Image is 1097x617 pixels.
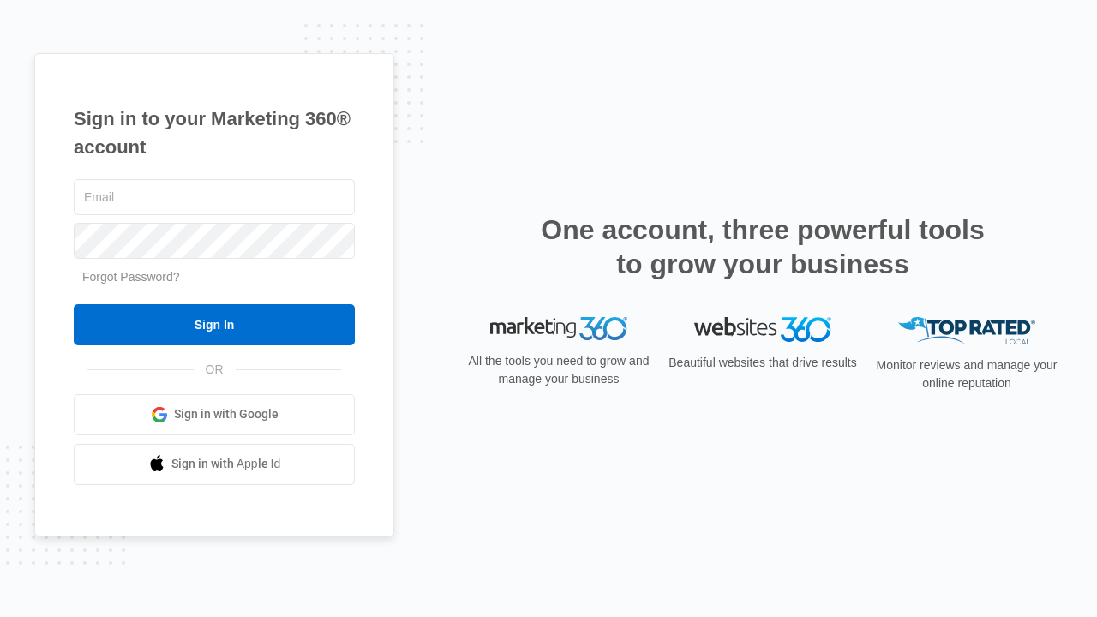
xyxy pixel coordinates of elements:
[74,179,355,215] input: Email
[667,354,859,372] p: Beautiful websites that drive results
[74,394,355,435] a: Sign in with Google
[898,317,1035,345] img: Top Rated Local
[490,317,627,341] img: Marketing 360
[74,105,355,161] h1: Sign in to your Marketing 360® account
[194,361,236,379] span: OR
[171,455,281,473] span: Sign in with Apple Id
[463,352,655,388] p: All the tools you need to grow and manage your business
[694,317,831,342] img: Websites 360
[74,444,355,485] a: Sign in with Apple Id
[174,405,279,423] span: Sign in with Google
[82,270,180,284] a: Forgot Password?
[74,304,355,345] input: Sign In
[536,213,990,281] h2: One account, three powerful tools to grow your business
[871,356,1063,392] p: Monitor reviews and manage your online reputation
